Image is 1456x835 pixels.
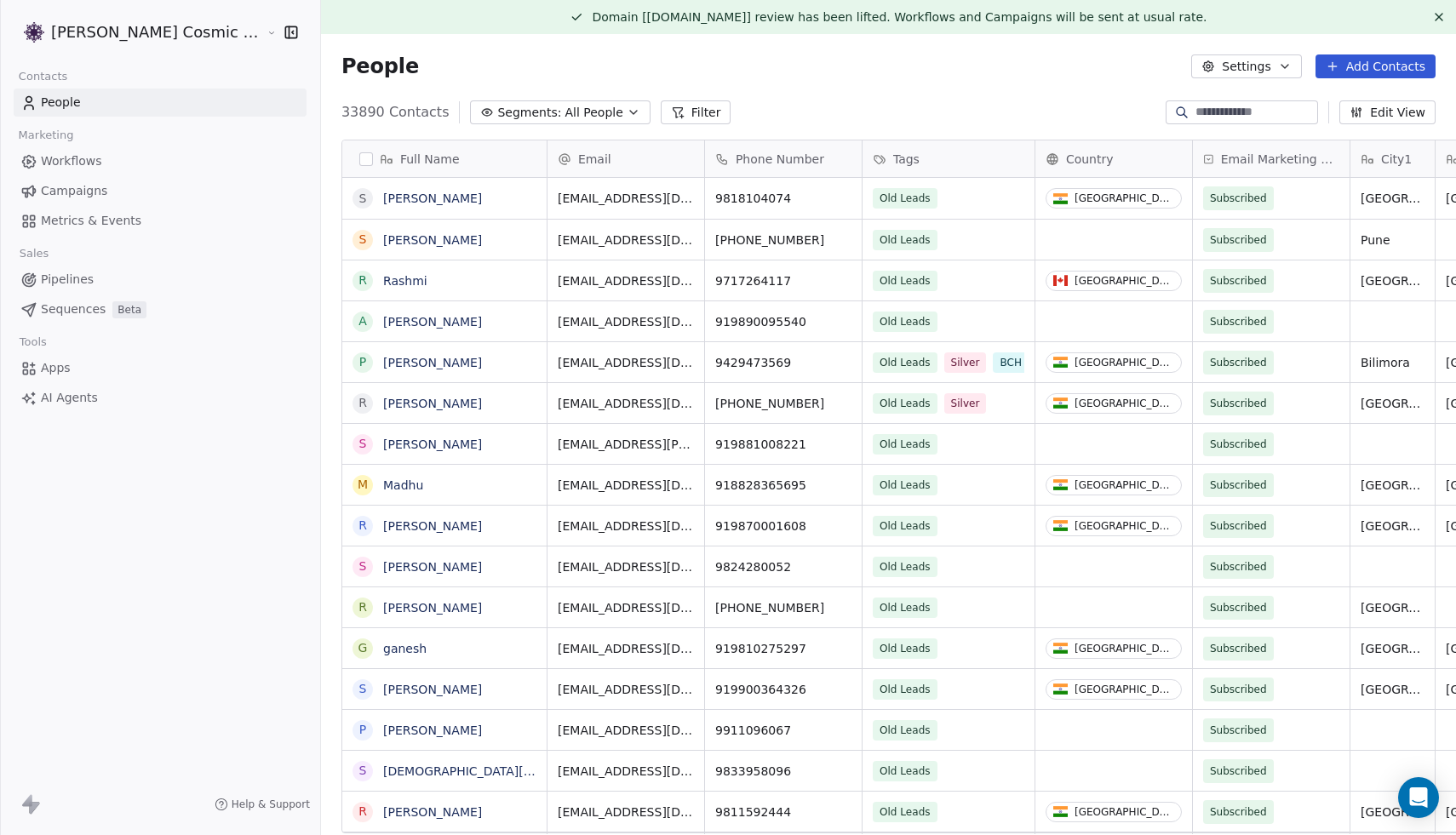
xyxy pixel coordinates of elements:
div: M [358,476,368,494]
span: Domain [[DOMAIN_NAME]] review has been lifted. Workflows and Campaigns will be sent at usual rate. [592,10,1207,24]
span: Subscribed [1210,804,1267,821]
div: City1 [1350,140,1435,177]
span: Subscribed [1210,763,1267,780]
span: Subscribed [1210,272,1267,289]
a: [PERSON_NAME] [383,397,482,410]
span: 9429473569 [715,354,851,371]
a: ganesh [383,642,427,655]
button: Add Contacts [1316,54,1436,78]
span: [GEOGRAPHIC_DATA] [1361,640,1424,657]
a: [PERSON_NAME] [383,560,482,574]
span: [GEOGRAPHIC_DATA] [1361,681,1424,698]
span: Old Leads [873,516,937,536]
span: Workflows [41,152,102,170]
a: [PERSON_NAME] [383,356,482,369]
span: [PHONE_NUMBER] [715,395,851,412]
div: Tags [863,140,1035,177]
div: S [358,231,366,249]
span: Subscribed [1210,558,1267,575]
div: S [358,190,366,208]
span: Old Leads [873,271,937,291]
span: Old Leads [873,393,937,414]
div: S [358,762,366,780]
button: [PERSON_NAME] Cosmic Academy LLP [20,18,254,47]
span: Old Leads [873,475,937,495]
span: Contacts [11,64,75,89]
span: Pipelines [41,271,94,289]
span: [GEOGRAPHIC_DATA] [1361,477,1424,494]
div: [GEOGRAPHIC_DATA] [1075,479,1174,491]
span: Old Leads [873,598,937,618]
div: R [358,517,367,535]
a: [DEMOGRAPHIC_DATA][PERSON_NAME] [383,764,617,778]
span: All People [565,104,622,122]
span: People [341,54,419,79]
a: Campaigns [14,177,307,205]
span: Old Leads [873,679,937,700]
span: People [41,94,81,112]
span: Tags [893,151,920,168]
span: AI Agents [41,389,98,407]
div: [GEOGRAPHIC_DATA] [1075,643,1174,655]
span: Subscribed [1210,395,1267,412]
div: [GEOGRAPHIC_DATA] [1075,357,1174,369]
a: Metrics & Events [14,207,307,235]
button: Filter [661,100,731,124]
div: A [358,312,367,330]
a: Madhu [383,478,423,492]
a: Workflows [14,147,307,175]
a: [PERSON_NAME] [383,723,482,737]
span: 33890 Contacts [341,102,450,123]
div: R [358,803,367,821]
span: [EMAIL_ADDRESS][DOMAIN_NAME] [558,640,694,657]
span: Full Name [400,151,460,168]
span: [PHONE_NUMBER] [715,599,851,616]
span: Country [1066,151,1114,168]
span: [EMAIL_ADDRESS][DOMAIN_NAME] [558,763,694,780]
span: Old Leads [873,802,937,822]
div: [GEOGRAPHIC_DATA] [1075,192,1174,204]
span: Old Leads [873,312,937,332]
a: [PERSON_NAME] [383,805,482,819]
span: 918828365695 [715,477,851,494]
a: SequencesBeta [14,295,307,323]
span: Phone Number [736,151,824,168]
span: [EMAIL_ADDRESS][DOMAIN_NAME] [558,558,694,575]
span: Old Leads [873,434,937,455]
span: Silver [943,352,986,373]
div: P [359,721,366,739]
span: Email [578,151,611,168]
div: R [358,394,367,412]
span: [GEOGRAPHIC_DATA] [1361,272,1424,289]
span: Email Marketing Consent [1221,151,1339,168]
span: [GEOGRAPHIC_DATA] [1361,804,1424,821]
a: [PERSON_NAME] [383,601,482,615]
div: [GEOGRAPHIC_DATA] [1075,806,1174,818]
span: Apps [41,359,71,377]
span: [PERSON_NAME] Cosmic Academy LLP [51,21,262,43]
div: Full Name [342,140,547,177]
div: R [358,598,367,616]
span: Old Leads [873,230,937,250]
span: Beta [112,301,146,318]
a: Rashmi [383,274,427,288]
a: Apps [14,354,307,382]
span: Campaigns [41,182,107,200]
span: Bilimora [1361,354,1424,371]
div: [GEOGRAPHIC_DATA] [1075,397,1174,409]
span: [GEOGRAPHIC_DATA] [1361,518,1424,535]
span: Old Leads [873,638,937,659]
span: Silver [943,393,986,414]
span: 9911096067 [715,722,851,739]
span: [EMAIL_ADDRESS][DOMAIN_NAME] [558,681,694,698]
span: [PHONE_NUMBER] [715,232,851,249]
a: [PERSON_NAME] [383,683,482,696]
div: grid [342,178,547,834]
div: Email [547,140,704,177]
span: [EMAIL_ADDRESS][DOMAIN_NAME] [558,804,694,821]
span: [EMAIL_ADDRESS][DOMAIN_NAME] [558,272,694,289]
div: [GEOGRAPHIC_DATA] [1075,275,1174,287]
span: Sales [12,241,56,266]
span: Metrics & Events [41,212,141,230]
span: Old Leads [873,557,937,577]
